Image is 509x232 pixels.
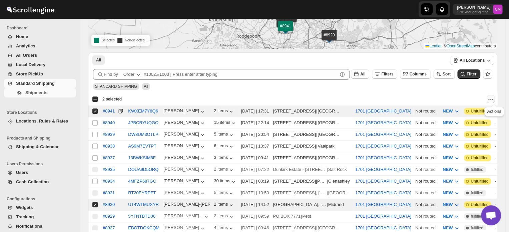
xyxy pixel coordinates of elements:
div: Not routed [415,131,439,138]
span: NEW [443,179,453,184]
button: 1701 [GEOGRAPHIC_DATA] [355,144,411,149]
button: 3 items [214,155,234,162]
span: Unfulfilled [471,144,488,149]
span: 2 selected [102,96,122,102]
button: [PERSON_NAME] [163,120,206,127]
span: Filters [381,72,393,76]
button: Filters [372,69,397,79]
button: Users [4,168,76,177]
div: | [273,166,351,173]
div: Not routed [415,120,439,126]
div: [STREET_ADDRESS] [273,225,316,231]
span: NEW [443,144,453,149]
div: [PERSON_NAME] [163,143,206,150]
span: Unfulfilled [471,108,488,114]
div: [DATE] | 09:46 [241,225,269,231]
div: [DATE] | 07:22 [241,166,269,173]
button: Filter [457,69,480,79]
span: All [144,84,148,89]
div: Midrand [328,201,344,208]
span: Unfulfilled [471,179,488,184]
span: Unfulfilled [471,132,488,137]
span: NEW [443,132,453,137]
span: Shipments [25,90,47,95]
span: Columns [409,72,426,76]
a: OpenStreetMap [447,44,475,48]
div: [GEOGRAPHIC_DATA] [318,131,341,138]
button: 2 items [214,213,234,220]
div: [DATE] | 20:54 [241,131,269,138]
button: Columns [400,69,430,79]
p: Selected [94,36,115,44]
div: Not routed [415,201,439,208]
div: [DATE] | 09:41 [241,155,269,161]
button: [PERSON_NAME] [163,132,206,138]
button: NEW [439,176,464,187]
div: [PERSON_NAME] [163,178,206,185]
div: #8938 [103,144,115,149]
text: CM [495,7,500,11]
div: | [273,201,351,208]
button: #8939 [103,132,115,137]
div: [GEOGRAPHIC_DATA], [STREET_ADDRESS] [273,201,326,208]
span: Users Permissions [7,161,77,167]
div: | [273,225,351,231]
button: Actions [487,95,495,103]
button: Locations, Rules & Rates [4,117,76,126]
span: Filter [467,72,476,76]
span: NEW [443,202,453,207]
button: JPBCRYUQGQ [128,120,158,125]
img: Marker [284,17,294,25]
a: Open chat [481,205,501,225]
div: 5 items [214,132,234,138]
button: Order [119,69,146,80]
div: 30 items [214,178,237,185]
div: Not routed [415,166,439,173]
button: 2 items [214,202,234,208]
span: All Orders [16,53,37,58]
button: 1701 [GEOGRAPHIC_DATA] [355,155,411,160]
div: Vaalpark [318,143,334,150]
div: [PERSON_NAME]-[PERSON_NAME] [163,202,210,208]
span: All [360,72,365,76]
button: KWXEM7Y8Q6 [128,108,158,113]
button: 4 items [214,225,234,232]
span: Store PickUp [16,71,43,76]
div: Not routed [415,155,439,161]
div: #8931 [103,190,115,195]
span: Local Delivery [16,62,45,67]
button: 5 items [214,190,234,197]
div: [DATE] | 00:19 [241,178,269,185]
span: | [443,44,444,48]
span: Unfulfilled [471,155,488,161]
button: 1701 [GEOGRAPHIC_DATA] [355,190,411,195]
button: 1701 [GEOGRAPHIC_DATA] [355,214,411,219]
div: | [273,131,351,138]
input: #1002,#1003 | Press enter after typing [144,69,338,80]
div: 2 items [214,167,234,173]
button: [PERSON_NAME] [163,190,206,197]
button: DW8UM3OTLP [128,132,158,137]
div: [DATE] | 14:52 [241,201,269,208]
div: [PERSON_NAME] [163,155,206,162]
button: NEW [439,118,464,128]
div: [STREET_ADDRESS] [273,131,316,138]
span: Shipping & Calendar [16,144,59,149]
button: Shipments [4,88,76,97]
div: #8941 [103,108,115,113]
img: Marker [324,35,334,43]
div: | [273,120,351,126]
div: [STREET_ADDRESS] [273,108,316,114]
div: 6 items [214,143,234,150]
div: [GEOGRAPHIC_DATA] [318,155,341,161]
div: [DATE] | 10:37 [241,143,269,150]
div: [GEOGRAPHIC_DATA] [318,225,341,231]
div: #8927 [103,225,115,230]
div: Not routed [415,190,439,196]
div: | [273,190,351,196]
div: 2 items [214,108,234,115]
